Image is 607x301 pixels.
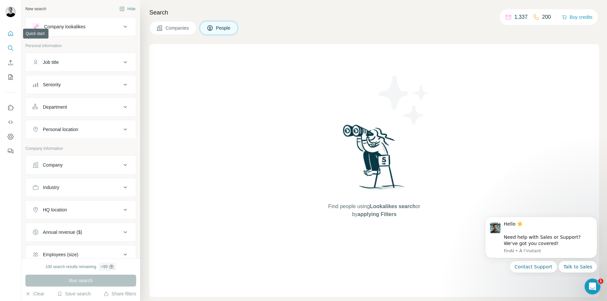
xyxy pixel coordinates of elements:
div: Job title [43,59,59,66]
img: Avatar [5,7,16,17]
button: Quick start [5,28,16,40]
div: Company [43,162,63,168]
button: Industry [26,179,136,195]
button: Clear [25,290,44,297]
button: Department [26,99,136,115]
button: Hide [115,4,140,14]
button: Save search [57,290,91,297]
iframe: Intercom notifications message [475,211,607,277]
img: Surfe Illustration - Stars [374,70,434,130]
button: Dashboard [5,131,16,143]
button: Annual revenue ($) [26,224,136,240]
button: Search [5,42,16,54]
div: Company lookalikes [44,23,85,30]
span: Companies [166,25,190,31]
button: Share filters [104,290,136,297]
div: Employees (size) [43,251,78,258]
span: Find people using or by [321,203,427,218]
button: Employees (size) [26,247,136,262]
p: Personal information [25,43,136,49]
button: Personal location [26,122,136,137]
button: Seniority [26,77,136,93]
span: applying Filters [357,211,396,217]
iframe: Intercom live chat [585,279,600,294]
button: Job title [26,54,136,70]
button: Use Surfe API [5,116,16,128]
div: 100 search results remaining [46,263,116,271]
span: 1 [598,279,603,284]
p: 200 [542,13,551,21]
button: Use Surfe on LinkedIn [5,102,16,114]
p: 1,337 [514,13,528,21]
div: + 99 [101,264,107,270]
div: Department [43,104,67,110]
button: Enrich CSV [5,57,16,68]
div: Annual revenue ($) [43,229,82,235]
button: Company [26,157,136,173]
div: Seniority [43,81,61,88]
img: Surfe Illustration - Woman searching with binoculars [340,123,409,196]
h4: Search [149,8,599,17]
div: Personal location [43,126,78,133]
span: Lookalikes search [370,204,416,209]
button: Company lookalikes [26,19,136,35]
div: New search [25,6,46,12]
span: People [216,25,231,31]
button: Buy credits [562,13,592,22]
p: Company information [25,146,136,151]
button: HQ location [26,202,136,218]
div: Industry [43,184,59,191]
div: HQ location [43,206,67,213]
button: Feedback [5,145,16,157]
button: My lists [5,71,16,83]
